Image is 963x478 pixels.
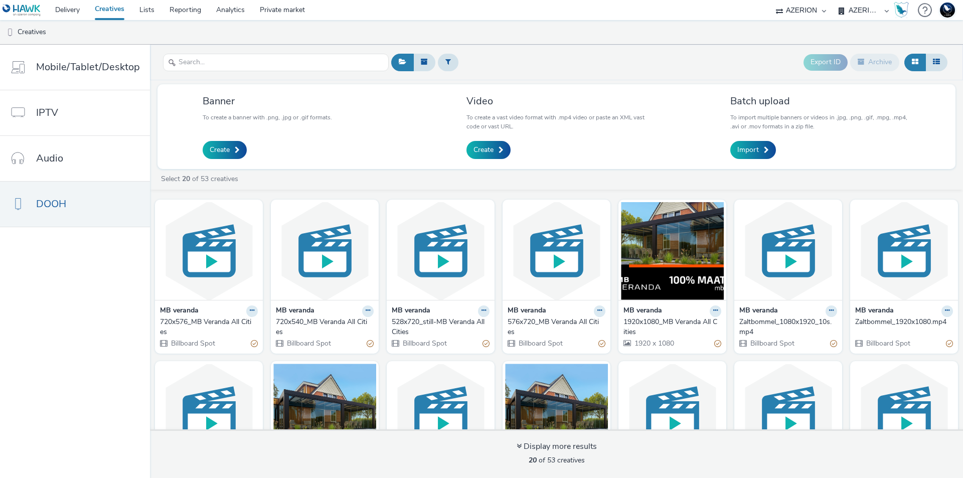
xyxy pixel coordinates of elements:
p: To create a vast video format with .mp4 video or paste an XML vast code or vast URL. [466,113,647,131]
a: 720x540_MB Veranda All Cities [276,317,374,338]
div: Partially valid [946,338,953,349]
h3: Banner [203,94,332,108]
img: Eindhoven_1080x1920_6s.mp4 visual [621,364,724,461]
img: Zaltbommel_1080x1920.jpg visual [273,364,376,461]
span: Mobile/Tablet/Desktop [36,60,140,74]
img: 720x540_MB Veranda All Cities visual [273,202,376,300]
div: Zaltbommel_1080x1920_10s.mp4 [739,317,833,338]
img: Zaltbommel_1920x1080.mp4 visual [853,202,955,300]
button: Table [925,54,947,71]
img: 576x720_MB Veranda All Cities visual [505,202,608,300]
img: Eindhoven_1080x1920.jpg visual [505,364,608,461]
strong: MB veranda [508,305,546,317]
a: Zaltbommel_1920x1080.mp4 [855,317,953,327]
button: Grid [904,54,926,71]
div: Partially valid [367,338,374,349]
img: dooh [5,28,15,38]
img: Deventer_1920x1080.mp4 visual [853,364,955,461]
span: Billboard Spot [170,339,215,348]
img: Zaltbommel_1080x1920_6s.mp4 visual [157,364,260,461]
a: Create [203,141,247,159]
strong: MB veranda [855,305,894,317]
span: IPTV [36,105,58,120]
strong: MB veranda [623,305,662,317]
img: Hawk Academy [894,2,909,18]
div: 528x720_still-MB Veranda All Cities [392,317,486,338]
div: 1920x1080_MB Veranda All Cities [623,317,717,338]
div: Partially valid [830,338,837,349]
div: Zaltbommel_1920x1080.mp4 [855,317,949,327]
div: 720x576_MB Veranda All Cities [160,317,254,338]
a: Import [730,141,776,159]
a: 528x720_still-MB Veranda All Cities [392,317,490,338]
img: 528x720_still-MB Veranda All Cities visual [389,202,492,300]
h3: Batch upload [730,94,910,108]
span: Billboard Spot [402,339,447,348]
strong: MB veranda [160,305,199,317]
div: 576x720_MB Veranda All Cities [508,317,601,338]
span: Billboard Spot [865,339,910,348]
p: To create a banner with .png, .jpg or .gif formats. [203,113,332,122]
span: Billboard Spot [518,339,563,348]
img: Zaltbommel_1080x1920_10s.mp4 visual [737,202,840,300]
input: Search... [163,54,389,71]
div: Partially valid [598,338,605,349]
p: To import multiple banners or videos in .jpg, .png, .gif, .mpg, .mp4, .avi or .mov formats in a z... [730,113,910,131]
a: Zaltbommel_1080x1920_10s.mp4 [739,317,837,338]
span: Billboard Spot [286,339,331,348]
strong: MB veranda [392,305,430,317]
button: Archive [850,54,899,71]
button: Export ID [804,54,848,70]
span: Create [210,145,230,155]
span: Audio [36,151,63,166]
a: 576x720_MB Veranda All Cities [508,317,605,338]
div: 720x540_MB Veranda All Cities [276,317,370,338]
a: 720x576_MB Veranda All Cities [160,317,258,338]
h3: Video [466,94,647,108]
span: of 53 creatives [529,455,585,465]
a: Select of 53 creatives [160,174,242,184]
span: Billboard Spot [749,339,794,348]
div: Partially valid [714,338,721,349]
img: Eindhoven_1920x1080.mp4 visual [389,364,492,461]
strong: MB veranda [276,305,314,317]
div: Partially valid [251,338,258,349]
a: 1920x1080_MB Veranda All Cities [623,317,721,338]
span: Import [737,145,759,155]
strong: MB veranda [739,305,778,317]
strong: 20 [182,174,190,184]
a: Create [466,141,511,159]
div: Display more results [517,441,597,452]
span: Create [473,145,494,155]
img: undefined Logo [3,4,41,17]
a: Hawk Academy [894,2,913,18]
img: 720x576_MB Veranda All Cities visual [157,202,260,300]
span: 1920 x 1080 [633,339,674,348]
div: Partially valid [483,338,490,349]
strong: 20 [529,455,537,465]
span: DOOH [36,197,66,211]
img: Eindhoven_1080x1920_10s.mp4 visual [737,364,840,461]
img: 1920x1080_MB Veranda All Cities visual [621,202,724,300]
img: Support Hawk [940,3,955,18]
